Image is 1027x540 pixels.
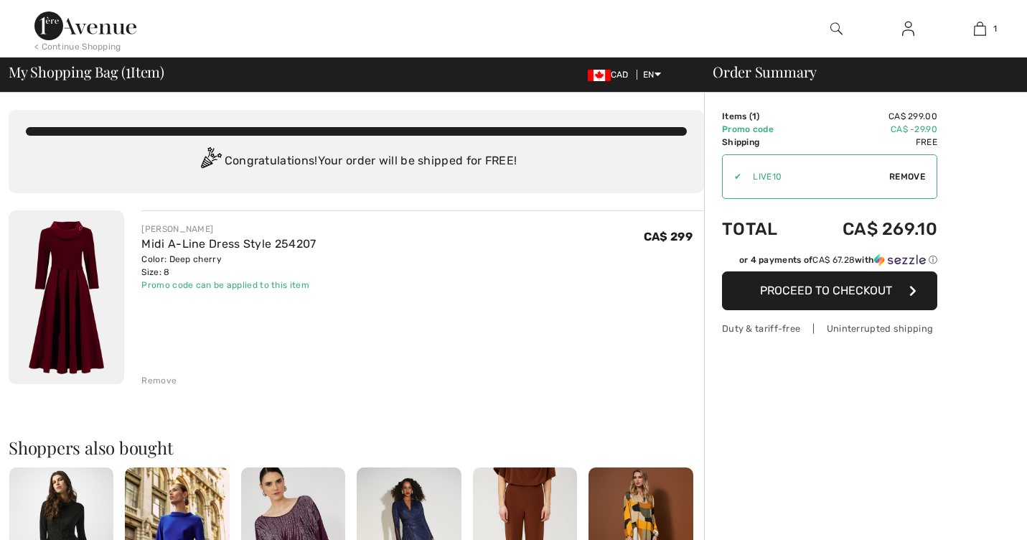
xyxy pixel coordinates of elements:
[141,223,316,236] div: [PERSON_NAME]
[141,253,316,279] div: Color: Deep cherry Size: 8
[974,20,986,37] img: My Bag
[812,255,855,265] span: CA$ 67.28
[9,439,704,456] h2: Shoppers also bought
[644,230,693,243] span: CA$ 299
[760,284,892,297] span: Proceed to Checkout
[9,65,164,79] span: My Shopping Bag ( Item)
[722,205,802,253] td: Total
[722,271,937,310] button: Proceed to Checkout
[722,136,802,149] td: Shipping
[588,70,611,81] img: Canadian Dollar
[802,205,937,253] td: CA$ 269.10
[902,20,914,37] img: My Info
[830,20,843,37] img: search the website
[802,110,937,123] td: CA$ 299.00
[891,20,926,38] a: Sign In
[722,253,937,271] div: or 4 payments ofCA$ 67.28withSezzle Click to learn more about Sezzle
[26,147,687,176] div: Congratulations! Your order will be shipped for FREE!
[722,322,937,335] div: Duty & tariff-free | Uninterrupted shipping
[141,237,316,251] a: Midi A-Line Dress Style 254207
[9,210,124,384] img: Midi A-Line Dress Style 254207
[723,170,741,183] div: ✔
[588,70,634,80] span: CAD
[889,170,925,183] span: Remove
[741,155,889,198] input: Promo code
[874,253,926,266] img: Sezzle
[802,123,937,136] td: CA$ -29.90
[722,110,802,123] td: Items ( )
[643,70,661,80] span: EN
[196,147,225,176] img: Congratulation2.svg
[993,22,997,35] span: 1
[944,20,1015,37] a: 1
[126,61,131,80] span: 1
[141,374,177,387] div: Remove
[34,11,136,40] img: 1ère Avenue
[752,111,756,121] span: 1
[802,136,937,149] td: Free
[739,253,937,266] div: or 4 payments of with
[34,40,121,53] div: < Continue Shopping
[722,123,802,136] td: Promo code
[141,279,316,292] div: Promo code can be applied to this item
[695,65,1018,79] div: Order Summary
